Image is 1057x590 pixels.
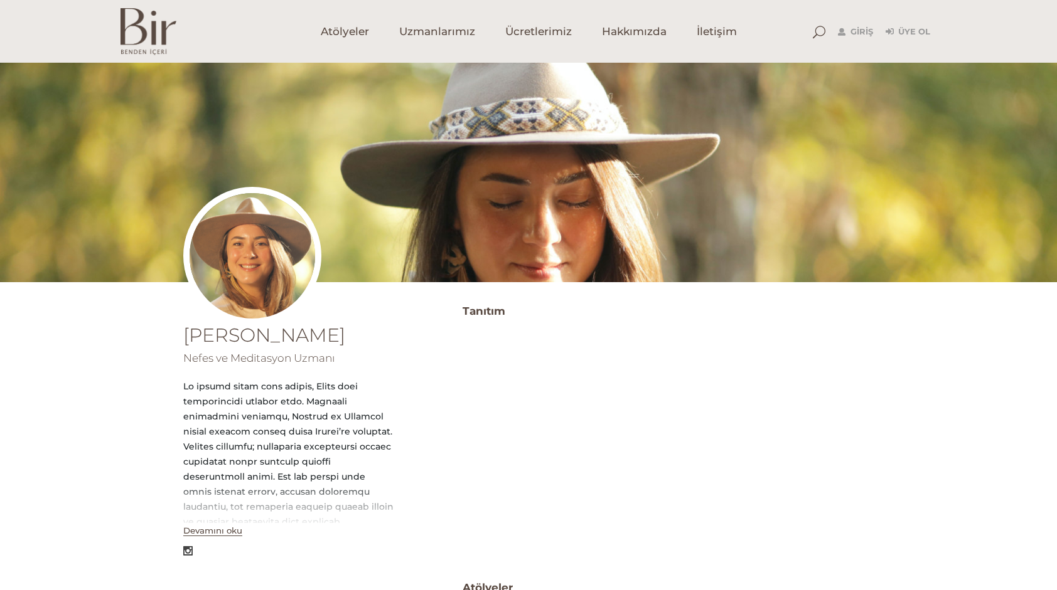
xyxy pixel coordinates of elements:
span: Uzmanlarımız [399,24,475,39]
a: Giriş [838,24,873,40]
h1: [PERSON_NAME] [183,326,394,345]
span: Atölyeler [321,24,369,39]
span: Nefes ve Meditasyon Uzmanı [183,352,335,364]
h3: Tanıtım [463,301,874,321]
a: Üye Ol [886,24,930,40]
span: Hakkımızda [602,24,667,39]
img: cansuprofilfoto-300x300.jpg [183,187,321,325]
button: Devamını oku [183,525,242,536]
span: İletişim [697,24,737,39]
span: Ücretlerimiz [505,24,572,39]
